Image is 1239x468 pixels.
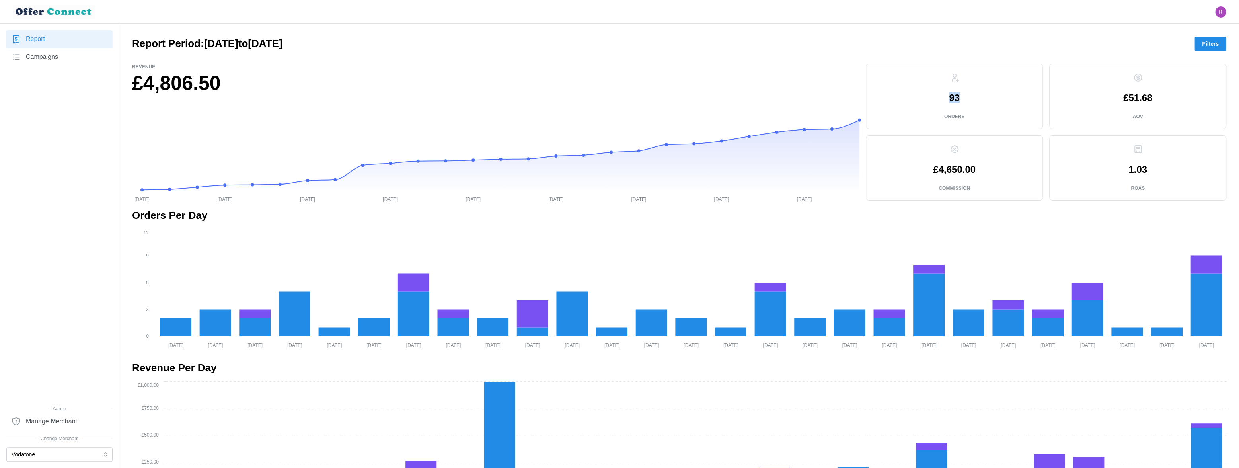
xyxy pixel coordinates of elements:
[132,37,282,51] h2: Report Period: [DATE] to [DATE]
[548,196,563,202] tspan: [DATE]
[944,113,964,120] p: Orders
[146,253,149,259] tspan: 9
[797,196,812,202] tspan: [DATE]
[949,93,960,103] p: 93
[763,342,778,348] tspan: [DATE]
[132,209,1226,222] h2: Orders Per Day
[406,342,421,348] tspan: [DATE]
[1194,37,1226,51] button: Filters
[644,342,659,348] tspan: [DATE]
[132,64,859,70] p: Revenue
[327,342,342,348] tspan: [DATE]
[217,196,232,202] tspan: [DATE]
[6,447,113,462] button: Vodafone
[466,196,481,202] tspan: [DATE]
[132,70,859,96] h1: £4,806.50
[446,342,461,348] tspan: [DATE]
[6,435,113,443] span: Change Merchant
[383,196,398,202] tspan: [DATE]
[604,342,619,348] tspan: [DATE]
[1001,342,1016,348] tspan: [DATE]
[146,280,149,285] tspan: 6
[1131,185,1145,192] p: ROAS
[1123,93,1152,103] p: £51.68
[933,165,976,174] p: £4,650.00
[146,333,149,339] tspan: 0
[132,361,1226,375] h2: Revenue Per Day
[1120,342,1135,348] tspan: [DATE]
[1202,37,1219,51] span: Filters
[366,342,382,348] tspan: [DATE]
[1159,342,1175,348] tspan: [DATE]
[287,342,302,348] tspan: [DATE]
[723,342,738,348] tspan: [DATE]
[1199,342,1214,348] tspan: [DATE]
[1215,6,1226,18] img: Ryan Gribben
[300,196,315,202] tspan: [DATE]
[961,342,976,348] tspan: [DATE]
[247,342,263,348] tspan: [DATE]
[208,342,223,348] tspan: [DATE]
[6,48,113,66] a: Campaigns
[565,342,580,348] tspan: [DATE]
[842,342,857,348] tspan: [DATE]
[26,52,58,62] span: Campaigns
[485,342,501,348] tspan: [DATE]
[803,342,818,348] tspan: [DATE]
[1132,113,1143,120] p: AOV
[144,230,149,235] tspan: 12
[1215,6,1226,18] button: Open user button
[138,382,159,388] tspan: £1,000.00
[13,5,95,19] img: loyalBe Logo
[6,405,113,413] span: Admin
[142,459,159,465] tspan: £250.00
[1128,165,1147,174] p: 1.03
[525,342,540,348] tspan: [DATE]
[939,185,970,192] p: Commission
[1040,342,1056,348] tspan: [DATE]
[1080,342,1095,348] tspan: [DATE]
[142,406,159,411] tspan: £750.00
[882,342,897,348] tspan: [DATE]
[631,196,646,202] tspan: [DATE]
[168,342,183,348] tspan: [DATE]
[26,34,45,44] span: Report
[6,412,113,430] a: Manage Merchant
[142,432,159,438] tspan: £500.00
[6,30,113,48] a: Report
[921,342,937,348] tspan: [DATE]
[26,417,77,427] span: Manage Merchant
[146,307,149,312] tspan: 3
[714,196,729,202] tspan: [DATE]
[134,196,150,202] tspan: [DATE]
[684,342,699,348] tspan: [DATE]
